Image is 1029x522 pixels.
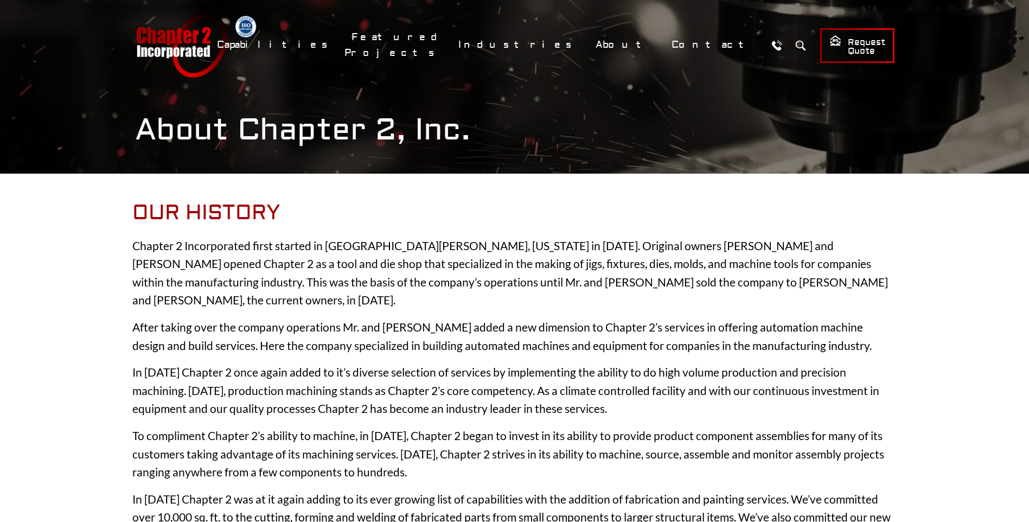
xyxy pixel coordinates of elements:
a: Industries [451,33,583,56]
a: Call Us [767,35,787,55]
button: Search [791,35,811,55]
a: Featured Projects [344,26,446,65]
p: In [DATE] Chapter 2 once again added to it’s diverse selection of services by implementing the ab... [132,363,897,418]
p: To compliment Chapter 2’s ability to machine, in [DATE], Chapter 2 began to invest in its ability... [132,426,897,481]
a: Contact [664,33,762,56]
span: Request Quote [829,35,885,57]
p: Chapter 2 Incorporated first started in [GEOGRAPHIC_DATA][PERSON_NAME], [US_STATE] in [DATE]. Ori... [132,237,897,309]
a: Capabilities [210,33,339,56]
a: Request Quote [820,28,894,63]
a: Chapter 2 Incorporated [135,13,227,78]
h2: Our History [132,201,897,226]
h1: About Chapter 2, Inc. [135,112,894,148]
p: After taking over the company operations Mr. and [PERSON_NAME] added a new dimension to Chapter 2... [132,318,897,354]
a: About [589,33,659,56]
